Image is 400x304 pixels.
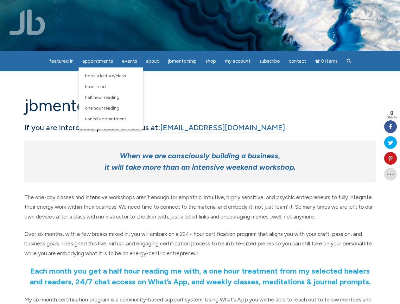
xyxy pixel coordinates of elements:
a: How I Read [82,81,140,92]
span: How I Read [85,84,106,89]
a: Half Hour Reading [82,92,140,103]
span: Events [122,58,137,64]
span: One Hour Reading [85,105,119,111]
span: Subscribe [259,58,280,64]
a: JBMentorship [164,55,200,67]
a: Cart0 items [311,54,342,67]
span: JBMentorship [168,58,197,64]
a: Cancel Appointment [82,114,140,124]
i: Cart [315,58,321,64]
h5: If you are interested please email us at: [24,122,376,133]
span: Shares [387,116,397,119]
span: Half Hour Reading [85,95,119,100]
a: My Account [221,55,254,67]
span: Appointments [82,58,113,64]
a: Appointments [79,55,117,67]
em: When we are consciously building a business, [120,151,280,160]
span: My Account [225,58,251,64]
h1: JBMentorship [24,97,376,115]
span: About [146,58,159,64]
span: Shop [206,58,216,64]
p: Over six months, with a few breaks mixed in, you will embark on a 224+ hour certification program... [24,229,376,258]
span: Contact [289,58,306,64]
a: Shop [202,55,220,67]
img: Jamie Butler. The Everyday Medium [10,9,45,35]
span: featured in [49,58,73,64]
a: Events [118,55,141,67]
a: Subscribe [256,55,284,67]
a: About [142,55,163,67]
a: Book a Lecture/Class [82,71,140,81]
a: featured in [45,55,77,67]
em: it will take more than an intensive weekend workshop. [105,162,296,172]
a: One Hour Reading [82,103,140,114]
strong: Each month you get a half hour reading me with, a one hour treatment from my selected healers and... [30,266,371,286]
p: The one-day classes and intensive workshops aren’t enough for empathic, intuitive, highly sensiti... [24,193,376,222]
span: Cancel Appointment [85,116,126,122]
span: 0 [387,110,397,116]
span: Book a Lecture/Class [85,73,126,79]
a: Contact [285,55,310,67]
span: 0 items [321,59,338,64]
a: [EMAIL_ADDRESS][DOMAIN_NAME] [160,123,285,132]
